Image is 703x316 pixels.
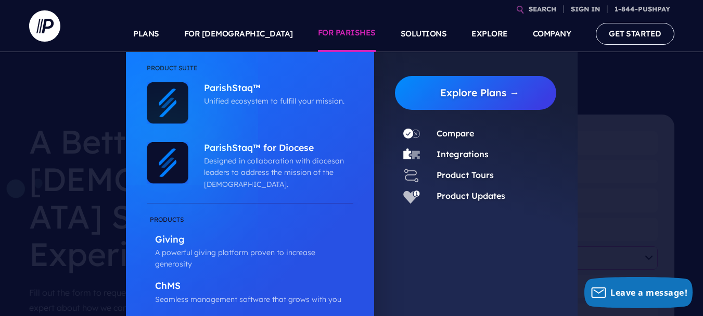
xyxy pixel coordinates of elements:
button: Leave a message! [584,277,693,308]
a: Integrations - Icon [395,146,428,163]
a: FOR [DEMOGRAPHIC_DATA] [184,16,293,52]
img: Product Tours - Icon [403,167,420,184]
a: SOLUTIONS [401,16,447,52]
img: Compare - Icon [403,125,420,142]
a: Product Tours - Icon [395,167,428,184]
a: Integrations [437,149,489,159]
p: A powerful giving platform proven to increase generosity [155,247,353,270]
p: Unified ecosystem to fulfill your mission. [204,95,348,107]
p: Seamless management software that grows with you [155,294,353,305]
a: EXPLORE [471,16,508,52]
a: ParishStaq™ for Diocese Designed in collaboration with diocesan leaders to address the mission of... [188,142,348,190]
span: Leave a message! [610,287,687,298]
li: Product Suite [147,62,353,82]
a: COMPANY [533,16,571,52]
p: ChMS [155,280,353,293]
img: Integrations - Icon [403,146,420,163]
a: FOR PARISHES [318,16,376,52]
a: Product Updates [437,191,505,201]
a: PLANS [133,16,159,52]
img: Product Updates - Icon [403,188,420,205]
p: ParishStaq™ [204,82,348,95]
a: Product Updates - Icon [395,188,428,205]
a: ParishStaq™ Unified ecosystem to fulfill your mission. [188,82,348,107]
a: Compare - Icon [395,125,428,142]
a: Explore Plans → [403,76,557,110]
a: GET STARTED [596,23,674,44]
a: Giving A powerful giving platform proven to increase generosity [147,214,353,270]
a: Compare [437,128,474,138]
img: ParishStaq™ - Icon [147,82,188,124]
p: Giving [155,234,353,247]
p: ParishStaq™ for Diocese [204,142,348,155]
img: ParishStaq™ for Diocese - Icon [147,142,188,184]
a: Product Tours [437,170,494,180]
a: ChMS Seamless management software that grows with you [147,280,353,305]
p: Designed in collaboration with diocesan leaders to address the mission of the [DEMOGRAPHIC_DATA]. [204,155,348,190]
